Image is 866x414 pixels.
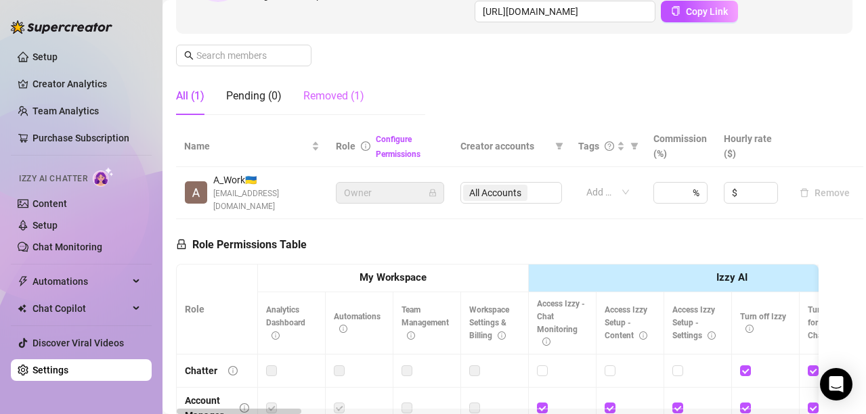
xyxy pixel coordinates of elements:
[555,142,563,150] span: filter
[402,305,449,340] span: Team Management
[820,368,852,400] div: Open Intercom Messenger
[33,271,129,292] span: Automations
[226,88,282,104] div: Pending (0)
[460,139,550,154] span: Creator accounts
[553,136,566,156] span: filter
[469,305,509,340] span: Workspace Settings & Billing
[605,141,614,151] span: question-circle
[645,126,716,167] th: Commission (%)
[794,185,855,201] button: Remove
[33,365,68,375] a: Settings
[605,305,647,340] span: Access Izzy Setup - Content
[213,187,320,213] span: [EMAIL_ADDRESS][DOMAIN_NAME]
[339,325,347,333] span: info-circle
[361,141,370,151] span: info-circle
[177,264,258,354] th: Role
[196,48,293,63] input: Search members
[303,88,364,104] div: Removed (1)
[336,141,355,152] span: Role
[578,139,599,154] span: Tags
[671,6,680,16] span: copy
[630,142,638,150] span: filter
[745,325,754,333] span: info-circle
[407,331,415,340] span: info-circle
[93,167,114,187] img: AI Chatter
[213,172,320,187] span: A_Work 🇺🇦
[429,189,437,197] span: lock
[716,126,786,167] th: Hourly rate ($)
[672,305,716,340] span: Access Izzy Setup - Settings
[808,305,854,340] span: Turn on Izzy for Escalated Chats
[334,312,381,334] span: Automations
[184,139,309,154] span: Name
[33,198,67,209] a: Content
[33,298,129,319] span: Chat Copilot
[376,135,420,159] a: Configure Permissions
[11,20,112,34] img: logo-BBDzfeDw.svg
[18,276,28,287] span: thunderbolt
[33,106,99,116] a: Team Analytics
[628,136,641,156] span: filter
[708,331,716,340] span: info-circle
[537,299,585,347] span: Access Izzy - Chat Monitoring
[740,312,786,334] span: Turn off Izzy
[176,88,204,104] div: All (1)
[639,331,647,340] span: info-circle
[686,6,728,17] span: Copy Link
[176,126,328,167] th: Name
[344,183,436,203] span: Owner
[661,1,738,22] button: Copy Link
[176,237,307,253] h5: Role Permissions Table
[33,133,129,143] a: Purchase Subscription
[19,172,87,185] span: Izzy AI Chatter
[33,241,102,252] a: Chat Monitoring
[240,403,249,413] span: info-circle
[18,304,26,313] img: Chat Copilot
[184,51,194,60] span: search
[33,338,124,348] a: Discover Viral Videos
[716,271,748,283] strong: Izzy AI
[185,363,217,378] div: Chatter
[272,331,280,340] span: info-circle
[185,181,207,204] img: A_Work
[360,271,427,283] strong: My Workspace
[266,305,305,340] span: Analytics Dashboard
[33,73,141,95] a: Creator Analytics
[176,239,187,250] span: lock
[33,220,58,231] a: Setup
[498,331,506,340] span: info-circle
[33,51,58,62] a: Setup
[542,338,550,346] span: info-circle
[228,366,238,375] span: info-circle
